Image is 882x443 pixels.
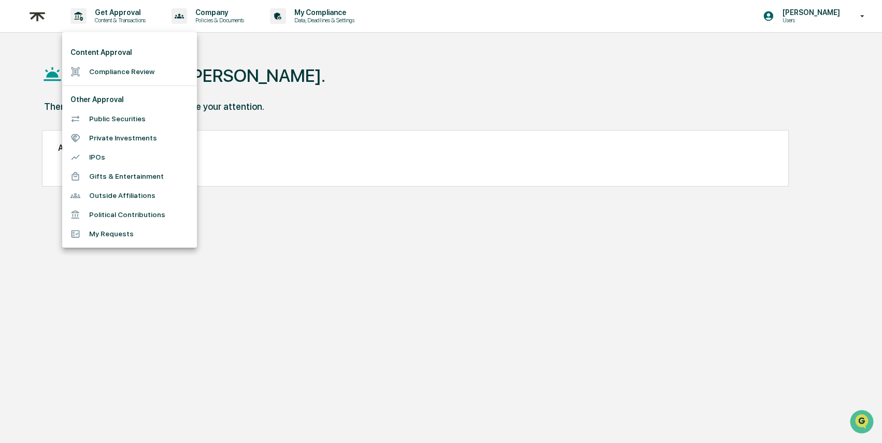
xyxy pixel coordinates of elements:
[62,62,197,81] li: Compliance Review
[62,148,197,167] li: IPOs
[62,43,197,62] li: Content Approval
[849,409,877,437] iframe: Open customer support
[103,175,125,183] span: Pylon
[62,167,197,186] li: Gifts & Entertainment
[21,150,65,160] span: Data Lookup
[6,126,71,145] a: 🖐️Preclearance
[62,205,197,224] li: Political Contributions
[62,224,197,244] li: My Requests
[86,130,129,140] span: Attestations
[176,82,189,94] button: Start new chat
[62,128,197,148] li: Private Investments
[62,90,197,109] li: Other Approval
[10,151,19,159] div: 🔎
[35,89,131,97] div: We're available if you need us!
[62,109,197,128] li: Public Securities
[21,130,67,140] span: Preclearance
[71,126,133,145] a: 🗄️Attestations
[35,79,170,89] div: Start new chat
[62,186,197,205] li: Outside Affiliations
[10,21,189,38] p: How can we help?
[75,131,83,139] div: 🗄️
[10,131,19,139] div: 🖐️
[6,146,69,164] a: 🔎Data Lookup
[73,175,125,183] a: Powered byPylon
[10,79,29,97] img: 1746055101610-c473b297-6a78-478c-a979-82029cc54cd1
